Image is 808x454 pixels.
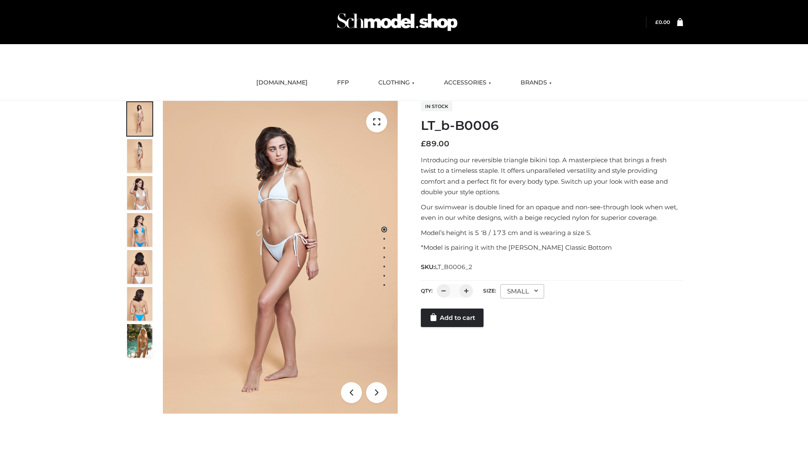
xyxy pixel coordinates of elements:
[421,155,683,198] p: Introducing our reversible triangle bikini top. A masterpiece that brings a fresh twist to a time...
[655,19,670,25] bdi: 0.00
[250,74,314,92] a: [DOMAIN_NAME]
[421,227,683,238] p: Model’s height is 5 ‘8 / 173 cm and is wearing a size S.
[421,118,683,133] h1: LT_b-B0006
[421,288,433,294] label: QTY:
[127,139,152,173] img: ArielClassicBikiniTop_CloudNine_AzureSky_OW114ECO_2-scaled.jpg
[483,288,496,294] label: Size:
[435,263,473,271] span: LT_B0006_2
[163,101,398,414] img: LT_b-B0006
[127,102,152,136] img: ArielClassicBikiniTop_CloudNine_AzureSky_OW114ECO_1-scaled.jpg
[127,213,152,247] img: ArielClassicBikiniTop_CloudNine_AzureSky_OW114ECO_4-scaled.jpg
[421,262,473,272] span: SKU:
[438,74,497,92] a: ACCESSORIES
[514,74,558,92] a: BRANDS
[500,284,544,298] div: SMALL
[331,74,355,92] a: FFP
[421,309,484,327] a: Add to cart
[421,202,683,223] p: Our swimwear is double lined for an opaque and non-see-through look when wet, even in our white d...
[127,250,152,284] img: ArielClassicBikiniTop_CloudNine_AzureSky_OW114ECO_7-scaled.jpg
[127,324,152,358] img: Arieltop_CloudNine_AzureSky2.jpg
[334,5,460,39] img: Schmodel Admin 964
[655,19,659,25] span: £
[127,176,152,210] img: ArielClassicBikiniTop_CloudNine_AzureSky_OW114ECO_3-scaled.jpg
[421,101,452,111] span: In stock
[421,139,426,148] span: £
[127,287,152,321] img: ArielClassicBikiniTop_CloudNine_AzureSky_OW114ECO_8-scaled.jpg
[421,242,683,253] p: *Model is pairing it with the [PERSON_NAME] Classic Bottom
[372,74,421,92] a: CLOTHING
[655,19,670,25] a: £0.00
[421,139,449,148] bdi: 89.00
